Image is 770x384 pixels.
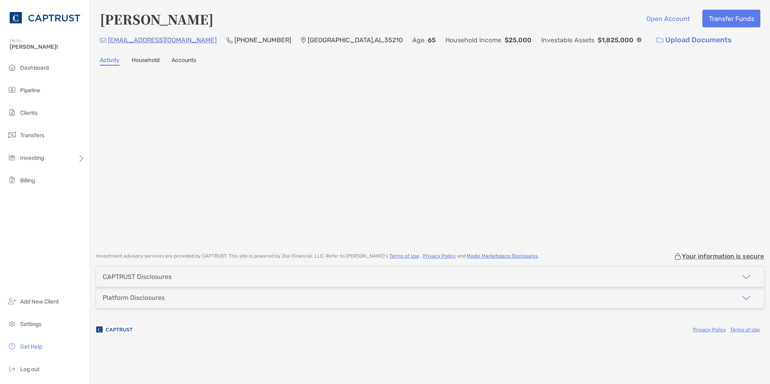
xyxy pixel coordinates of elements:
a: Upload Documents [651,31,737,49]
span: Log out [20,366,39,373]
img: company logo [96,320,132,339]
button: Transfer Funds [702,10,760,27]
span: Transfers [20,132,44,139]
a: Household [132,57,159,66]
span: Clients [20,109,37,116]
img: billing icon [7,175,17,185]
p: [EMAIL_ADDRESS][DOMAIN_NAME] [108,35,217,45]
span: Investing [20,155,44,161]
p: [PHONE_NUMBER] [234,35,291,45]
span: Add New Client [20,298,59,305]
h4: [PERSON_NAME] [100,10,213,28]
img: add_new_client icon [7,296,17,306]
img: Location Icon [301,37,306,43]
p: Investable Assets [541,35,594,45]
p: 65 [428,35,436,45]
span: Pipeline [20,87,40,94]
img: get-help icon [7,341,17,351]
img: dashboard icon [7,62,17,72]
p: $25,000 [505,35,532,45]
a: Activity [100,57,120,66]
img: CAPTRUST Logo [10,3,80,32]
img: Phone Icon [226,37,233,43]
div: Platform Disclosures [103,294,165,301]
img: logout icon [7,364,17,374]
button: Open Account [640,10,696,27]
span: Billing [20,177,35,184]
img: Email Icon [100,38,106,43]
span: Settings [20,321,41,328]
span: [PERSON_NAME]! [10,43,85,50]
a: Model Marketplace Disclosures [467,253,538,259]
img: Info Icon [637,37,642,42]
span: Dashboard [20,64,49,71]
img: settings icon [7,319,17,328]
img: pipeline icon [7,85,17,95]
img: icon arrow [741,293,751,303]
img: button icon [656,37,663,43]
img: investing icon [7,153,17,162]
p: Your information is secure [682,252,764,260]
a: Terms of Use [730,327,760,332]
img: clients icon [7,107,17,117]
p: Household Income [445,35,501,45]
p: [GEOGRAPHIC_DATA] , AL , 35210 [308,35,403,45]
span: Get Help [20,343,42,350]
a: Terms of Use [389,253,419,259]
img: icon arrow [741,272,751,282]
p: $1,825,000 [598,35,633,45]
a: Privacy Policy [693,327,726,332]
a: Privacy Policy [423,253,456,259]
p: Age [412,35,424,45]
img: transfers icon [7,130,17,140]
p: Investment advisory services are provided by CAPTRUST . This site is powered by Zoe Financial, LL... [96,253,539,259]
div: CAPTRUST Disclosures [103,273,172,281]
a: Accounts [172,57,196,66]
